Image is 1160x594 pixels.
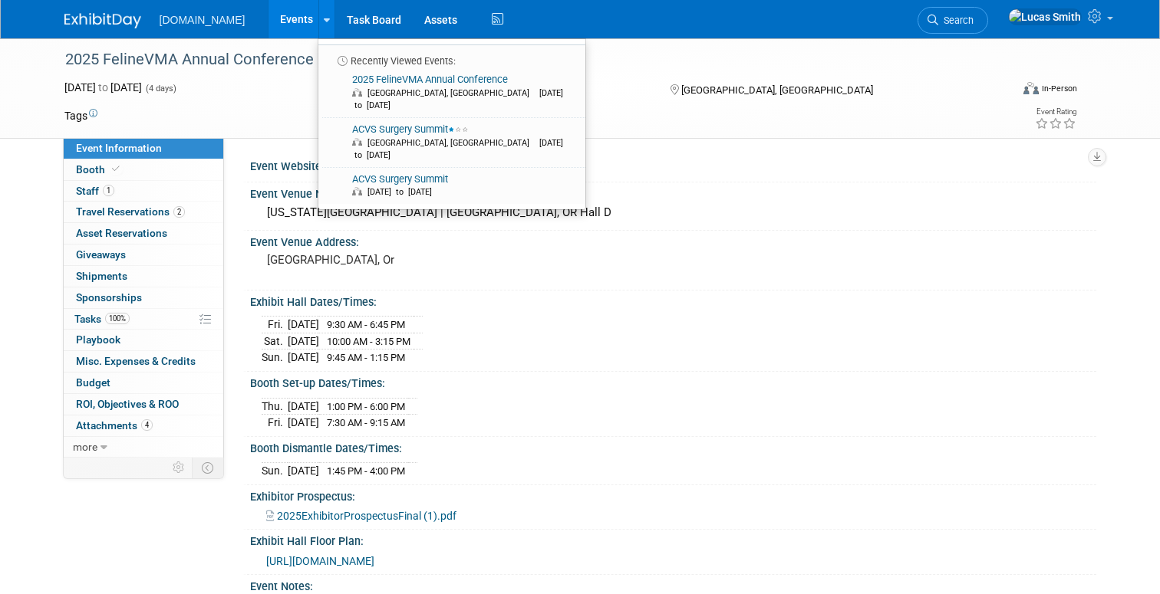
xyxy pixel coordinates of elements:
[262,463,288,479] td: Sun.
[144,84,176,94] span: (4 days)
[266,555,374,567] a: [URL][DOMAIN_NAME]
[64,330,223,350] a: Playbook
[64,223,223,244] a: Asset Reservations
[327,417,405,428] span: 7:30 AM - 9:15 AM
[64,81,142,94] span: [DATE] [DATE]
[288,398,319,415] td: [DATE]
[367,187,440,197] span: [DATE] to [DATE]
[76,248,126,261] span: Giveaways
[352,138,563,160] span: [DATE] to [DATE]
[262,333,288,350] td: Sat.
[64,415,223,436] a: Attachments4
[60,46,991,74] div: 2025 FelineVMA Annual Conference
[367,88,537,98] span: [GEOGRAPHIC_DATA], [GEOGRAPHIC_DATA]
[141,419,153,431] span: 4
[262,398,288,415] td: Thu.
[250,372,1096,391] div: Booth Set-up Dates/Times:
[262,350,288,366] td: Sun.
[323,118,579,167] a: ACVS Surgery Summit [GEOGRAPHIC_DATA], [GEOGRAPHIC_DATA] [DATE] to [DATE]
[323,68,579,117] a: 2025 FelineVMA Annual Conference [GEOGRAPHIC_DATA], [GEOGRAPHIC_DATA] [DATE] to [DATE]
[1008,8,1082,25] img: Lucas Smith
[327,336,410,347] span: 10:00 AM - 3:15 PM
[76,163,123,176] span: Booth
[1041,83,1077,94] div: In-Person
[318,44,585,68] li: Recently Viewed Events:
[250,485,1096,504] div: Exhibitor Prospectus:
[74,313,130,325] span: Tasks
[105,313,130,324] span: 100%
[327,352,405,363] span: 9:45 AM - 1:15 PM
[64,309,223,330] a: Tasks100%
[76,333,120,346] span: Playbook
[288,415,319,431] td: [DATE]
[64,13,141,28] img: ExhibitDay
[1035,108,1076,116] div: Event Rating
[64,138,223,159] a: Event Information
[918,7,988,34] a: Search
[938,15,974,26] span: Search
[64,181,223,202] a: Staff1
[277,510,456,522] span: 2025ExhibitorProspectusFinal (1).pdf
[250,155,1096,174] div: Event Website:
[173,206,185,218] span: 2
[250,530,1096,549] div: Exhibit Hall Floor Plan:
[928,80,1077,103] div: Event Format
[262,415,288,431] td: Fri.
[250,290,1096,310] div: Exhibit Hall Dates/Times:
[76,185,114,197] span: Staff
[76,142,162,154] span: Event Information
[76,419,153,432] span: Attachments
[76,355,196,367] span: Misc. Expenses & Credits
[76,227,167,239] span: Asset Reservations
[262,201,1085,225] div: [US_STATE][GEOGRAPHIC_DATA] | [GEOGRAPHIC_DATA], OR Hall D
[192,458,223,477] td: Toggle Event Tabs
[64,244,223,265] a: Giveaways
[327,401,405,412] span: 1:00 PM - 6:00 PM
[288,350,319,366] td: [DATE]
[103,185,114,196] span: 1
[250,182,1096,202] div: Event Venue Name:
[64,394,223,415] a: ROI, Objectives & ROO
[64,108,97,123] td: Tags
[1023,82,1039,94] img: Format-Inperson.png
[288,463,319,479] td: [DATE]
[76,205,185,218] span: Travel Reservations
[327,319,405,330] span: 9:30 AM - 6:45 PM
[367,138,537,148] span: [GEOGRAPHIC_DATA], [GEOGRAPHIC_DATA]
[323,168,579,205] a: ACVS Surgery Summit [DATE] to [DATE]
[76,291,142,304] span: Sponsorships
[64,372,223,393] a: Budget
[681,84,873,96] span: [GEOGRAPHIC_DATA], [GEOGRAPHIC_DATA]
[64,159,223,180] a: Booth
[288,317,319,333] td: [DATE]
[288,333,319,350] td: [DATE]
[250,575,1096,594] div: Event Notes:
[327,465,405,477] span: 1:45 PM - 4:00 PM
[76,376,110,389] span: Budget
[76,270,127,282] span: Shipments
[64,287,223,308] a: Sponsorships
[267,253,586,267] pre: [GEOGRAPHIC_DATA], Or
[262,317,288,333] td: Fri.
[352,88,563,110] span: [DATE] to [DATE]
[64,202,223,222] a: Travel Reservations2
[64,266,223,287] a: Shipments
[166,458,193,477] td: Personalize Event Tab Strip
[96,81,110,94] span: to
[112,165,120,173] i: Booth reservation complete
[250,231,1096,250] div: Event Venue Address:
[76,398,179,410] span: ROI, Objectives & ROO
[266,510,456,522] a: 2025ExhibitorProspectusFinal (1).pdf
[64,437,223,458] a: more
[160,14,246,26] span: [DOMAIN_NAME]
[73,441,97,453] span: more
[64,351,223,372] a: Misc. Expenses & Credits
[250,437,1096,456] div: Booth Dismantle Dates/Times:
